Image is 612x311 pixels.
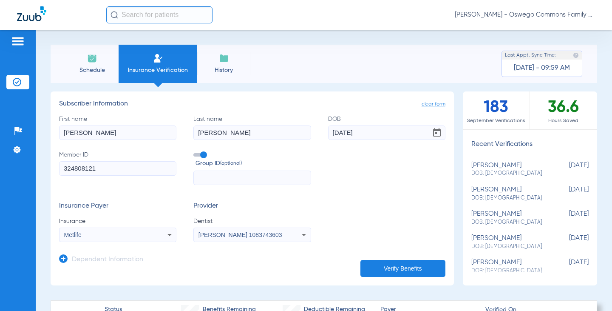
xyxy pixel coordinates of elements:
span: DOB: [DEMOGRAPHIC_DATA] [471,219,546,226]
span: History [204,66,244,74]
span: [PERSON_NAME] 1083743603 [198,231,282,238]
span: Insurance [59,217,176,225]
h3: Dependent Information [72,256,143,264]
input: DOBOpen calendar [328,126,445,140]
label: Last name [193,115,311,140]
span: [DATE] [546,234,589,250]
input: First name [59,126,176,140]
span: Insurance Verification [125,66,191,74]
h3: Provider [193,202,311,211]
span: [DATE] [546,162,589,177]
span: Metlife [64,231,82,238]
span: [DATE] [546,259,589,274]
input: Search for patients [106,6,212,23]
h3: Subscriber Information [59,100,445,108]
span: Group ID [195,159,311,168]
img: History [219,53,229,63]
div: 183 [463,91,530,129]
img: last sync help info [573,52,579,58]
span: September Verifications [463,117,530,125]
h3: Insurance Payer [59,202,176,211]
div: 36.6 [530,91,597,129]
span: [DATE] [546,210,589,226]
div: [PERSON_NAME] [471,186,546,202]
span: Hours Saved [530,117,597,125]
button: Verify Benefits [360,260,445,277]
div: [PERSON_NAME] [471,234,546,250]
label: First name [59,115,176,140]
span: Last Appt. Sync Time: [505,51,556,60]
span: DOB: [DEMOGRAPHIC_DATA] [471,170,546,177]
span: Schedule [72,66,112,74]
div: [PERSON_NAME] [471,210,546,226]
div: [PERSON_NAME] [471,259,546,274]
small: (optional) [220,159,242,168]
input: Last name [193,126,311,140]
img: Zuub Logo [17,6,46,21]
span: [DATE] [546,186,589,202]
img: hamburger-icon [11,36,25,46]
input: Member ID [59,161,176,176]
span: clear form [422,100,445,108]
div: [PERSON_NAME] [471,162,546,177]
span: DOB: [DEMOGRAPHIC_DATA] [471,194,546,202]
h3: Recent Verifications [463,140,597,149]
img: Manual Insurance Verification [153,53,163,63]
label: DOB [328,115,445,140]
button: Open calendar [428,124,445,141]
span: [DATE] - 09:59 AM [514,64,570,72]
img: Search Icon [110,11,118,19]
label: Member ID [59,151,176,185]
span: Dentist [193,217,311,225]
span: [PERSON_NAME] - Oswego Commons Family Dental [455,11,595,19]
span: DOB: [DEMOGRAPHIC_DATA] [471,243,546,251]
img: Schedule [87,53,97,63]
